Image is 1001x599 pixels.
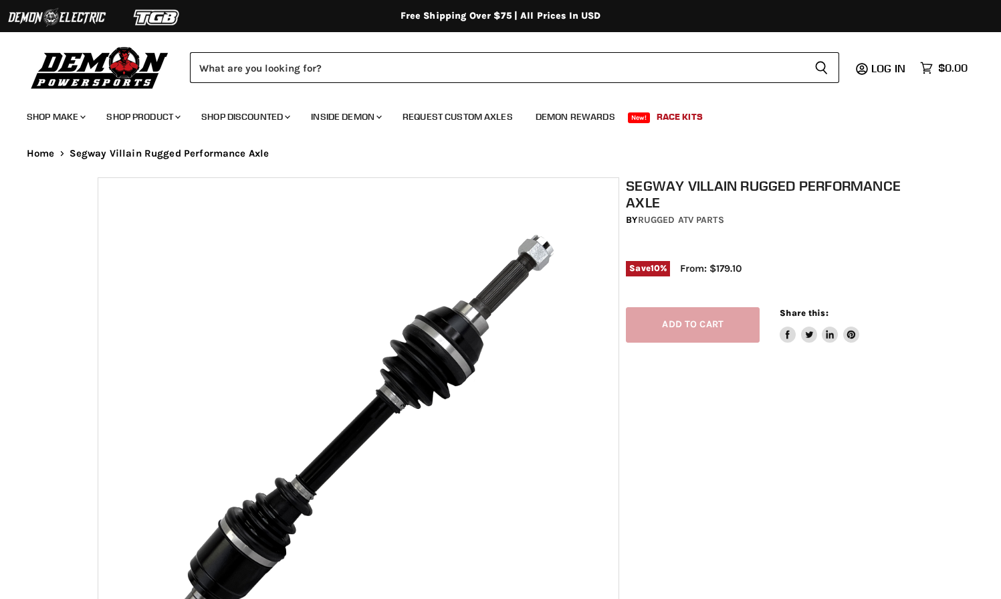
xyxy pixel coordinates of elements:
[107,5,207,30] img: TGB Logo 2
[651,263,660,273] span: 10
[190,52,839,83] form: Product
[301,103,390,131] a: Inside Demon
[680,262,742,274] span: From: $179.10
[17,98,964,131] ul: Main menu
[190,52,804,83] input: Search
[638,214,724,226] a: Rugged ATV Parts
[780,308,828,318] span: Share this:
[871,62,905,75] span: Log in
[804,52,839,83] button: Search
[70,148,269,159] span: Segway Villain Rugged Performance Axle
[938,62,968,74] span: $0.00
[626,177,910,211] h1: Segway Villain Rugged Performance Axle
[27,44,173,91] img: Demon Powersports
[628,112,651,123] span: New!
[626,213,910,228] div: by
[647,103,713,131] a: Race Kits
[865,62,913,74] a: Log in
[7,5,107,30] img: Demon Electric Logo 2
[96,103,189,131] a: Shop Product
[913,58,974,78] a: $0.00
[626,261,670,276] span: Save %
[27,148,55,159] a: Home
[393,103,523,131] a: Request Custom Axles
[526,103,625,131] a: Demon Rewards
[191,103,298,131] a: Shop Discounted
[780,307,859,343] aside: Share this:
[17,103,94,131] a: Shop Make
